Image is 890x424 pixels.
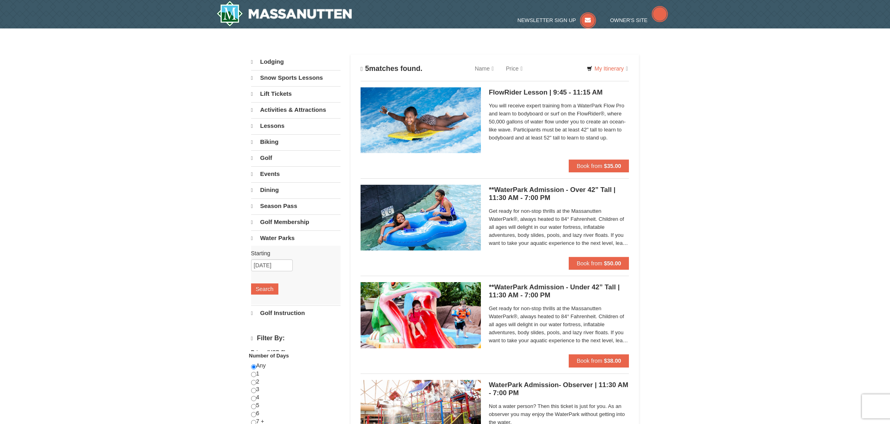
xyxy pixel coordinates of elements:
a: Lodging [251,55,341,69]
a: Lessons [251,118,341,133]
button: Book from $38.00 [569,354,629,367]
span: Get ready for non-stop thrills at the Massanutten WaterPark®, always heated to 84° Fahrenheit. Ch... [489,305,629,345]
a: Massanutten Resort [217,1,352,26]
h4: Filter By: [251,335,341,342]
a: Activities & Attractions [251,102,341,117]
span: Newsletter Sign Up [517,17,576,23]
a: Snow Sports Lessons [251,70,341,85]
img: 6619917-732-e1c471e4.jpg [361,282,481,348]
strong: $35.00 [604,163,621,169]
a: Golf [251,150,341,166]
label: Starting [251,249,335,257]
a: Dining [251,182,341,198]
a: Newsletter Sign Up [517,17,596,23]
span: Get ready for non-stop thrills at the Massanutten WaterPark®, always heated to 84° Fahrenheit. Ch... [489,207,629,247]
span: Book from [577,260,602,267]
button: Book from $35.00 [569,160,629,172]
a: Name [469,61,500,77]
strong: Number of Days [249,353,289,359]
button: Search [251,283,278,295]
a: Price [500,61,529,77]
strong: $50.00 [604,260,621,267]
h5: **WaterPark Admission - Over 42” Tall | 11:30 AM - 7:00 PM [489,186,629,202]
img: Massanutten Resort Logo [217,1,352,26]
a: My Itinerary [582,63,633,75]
a: Biking [251,134,341,149]
a: Water Parks [251,230,341,246]
h5: WaterPark Admission- Observer | 11:30 AM - 7:00 PM [489,381,629,397]
strong: Price: (USD $) [251,349,286,355]
strong: $38.00 [604,357,621,364]
a: Lift Tickets [251,86,341,101]
span: Book from [577,357,602,364]
a: Golf Membership [251,214,341,230]
h5: **WaterPark Admission - Under 42” Tall | 11:30 AM - 7:00 PM [489,283,629,299]
span: Owner's Site [610,17,648,23]
span: You will receive expert training from a WaterPark Flow Pro and learn to bodyboard or surf on the ... [489,102,629,142]
button: Book from $50.00 [569,257,629,270]
h5: FlowRider Lesson | 9:45 - 11:15 AM [489,89,629,97]
a: Season Pass [251,198,341,214]
img: 6619917-216-363963c7.jpg [361,87,481,153]
img: 6619917-720-80b70c28.jpg [361,185,481,250]
span: Book from [577,163,602,169]
a: Golf Instruction [251,305,341,321]
a: Owner's Site [610,17,668,23]
a: Events [251,166,341,182]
